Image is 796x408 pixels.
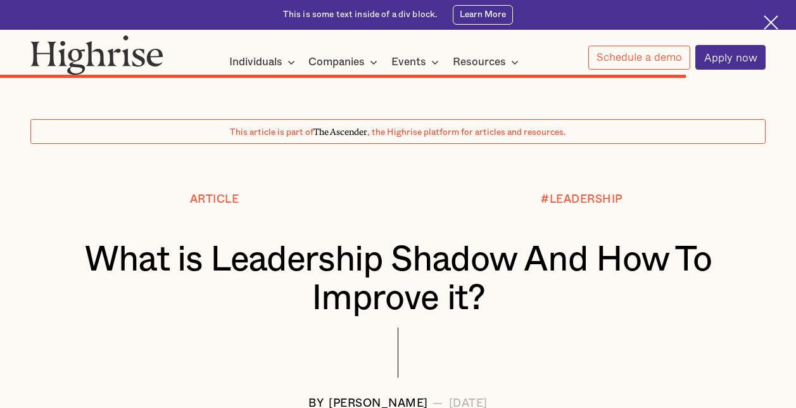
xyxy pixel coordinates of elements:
[588,46,691,70] a: Schedule a demo
[283,9,438,21] div: This is some text inside of a div block.
[695,45,766,70] a: Apply now
[391,54,426,70] div: Events
[313,125,367,135] span: The Ascender
[190,193,239,205] div: Article
[391,54,443,70] div: Events
[453,54,506,70] div: Resources
[30,35,163,75] img: Highrise logo
[453,5,513,24] a: Learn More
[541,193,622,205] div: #LEADERSHIP
[229,54,299,70] div: Individuals
[764,15,778,30] img: Cross icon
[61,241,735,319] h1: What is Leadership Shadow And How To Improve it?
[230,128,313,137] span: This article is part of
[229,54,282,70] div: Individuals
[308,54,365,70] div: Companies
[308,54,381,70] div: Companies
[367,128,566,137] span: , the Highrise platform for articles and resources.
[453,54,522,70] div: Resources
